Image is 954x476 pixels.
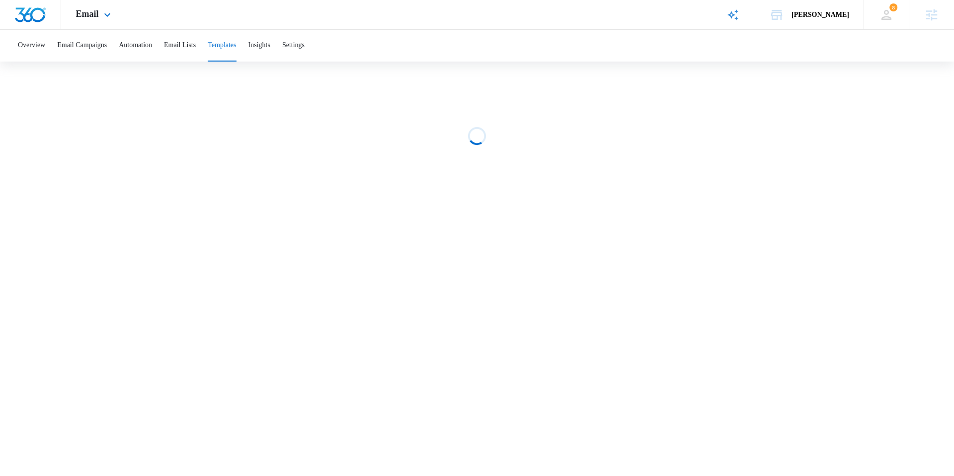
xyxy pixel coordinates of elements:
[18,30,45,62] button: Overview
[57,30,107,62] button: Email Campaigns
[889,3,897,11] span: 8
[76,9,99,19] span: Email
[282,30,305,62] button: Settings
[792,11,849,19] div: account name
[208,30,236,62] button: Templates
[119,30,152,62] button: Automation
[248,30,270,62] button: Insights
[164,30,196,62] button: Email Lists
[889,3,897,11] div: notifications count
